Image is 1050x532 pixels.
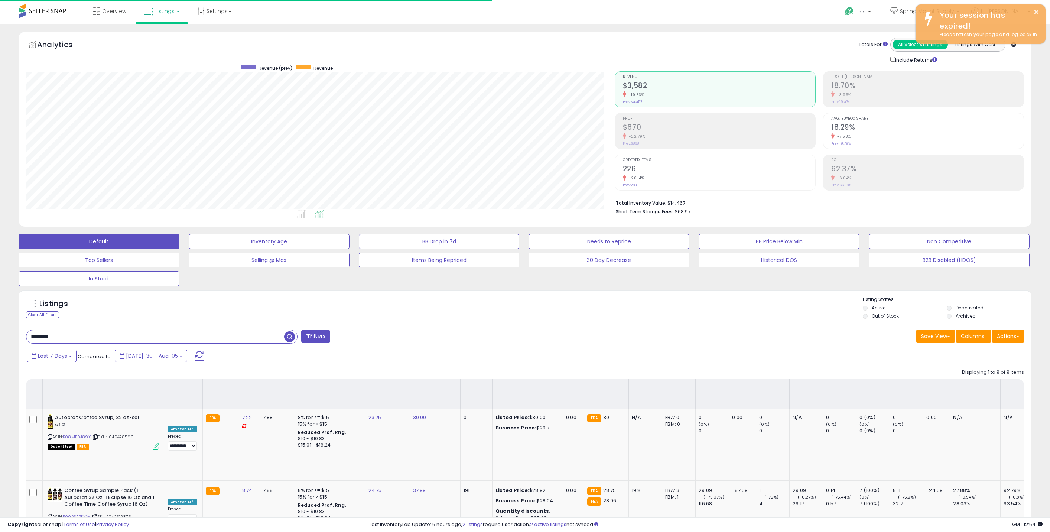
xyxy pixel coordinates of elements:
span: Revenue [313,65,333,71]
span: | SKU: 1049478560 [92,434,134,440]
b: Business Price: [495,424,536,431]
button: Selling @ Max [189,253,350,267]
div: 191 [464,487,487,494]
small: Prev: 19.79% [831,141,851,146]
button: Columns [956,330,991,343]
small: FBA [587,487,601,495]
div: -87.59 [732,487,750,494]
small: (-75.2%) [898,494,916,500]
span: Listings [155,7,175,15]
b: Short Term Storage Fees: [616,208,674,215]
span: FBA [77,444,89,450]
span: Revenue [623,75,815,79]
small: -22.79% [626,134,646,139]
div: FBM: 1 [665,494,690,500]
button: Filters [301,330,330,343]
div: 1 [759,487,789,494]
button: × [1033,7,1039,17]
div: Last InventoryLab Update: 5 hours ago, require user action, not synced. [370,521,1043,528]
a: 2 active listings [530,521,566,528]
small: -6.04% [835,175,851,181]
span: Compared to: [78,353,112,360]
div: 116.68 [699,500,729,507]
div: $15.01 - $16.24 [298,442,360,448]
h2: $3,582 [623,81,815,91]
small: Prev: 66.38% [831,183,851,187]
div: $10 - $10.83 [298,436,360,442]
h2: 18.70% [831,81,1024,91]
small: -3.95% [835,92,851,98]
div: seller snap | | [7,521,129,528]
div: $15.01 - $16.24 [298,515,360,521]
div: 0.14 [826,487,856,494]
a: 30.00 [413,414,426,421]
span: 2025-08-18 12:54 GMT [1012,521,1043,528]
div: Amazon AI * [168,499,197,505]
div: Preset: [168,434,197,451]
small: FBA [206,414,220,422]
div: FBA: 0 [665,414,690,421]
small: (0%) [859,494,870,500]
div: $10 - $10.83 [298,509,360,515]
button: All Selected Listings [893,40,948,49]
button: BB Drop in 7d [359,234,520,249]
button: Save View [916,330,955,343]
div: N/A [953,414,995,421]
img: 5185EyFiAZL._SL40_.jpg [48,487,62,502]
span: Profit [623,117,815,121]
div: Amazon AI * [168,426,197,432]
span: | SKU: 1042312873 [91,514,131,520]
div: 7.88 [263,487,289,494]
div: 27.88% [953,487,1000,494]
li: $14,467 [616,198,1018,207]
div: 93.54% [1004,500,1034,507]
small: (0%) [893,421,903,427]
div: 7 (100%) [859,487,890,494]
label: Archived [956,313,976,319]
button: Historical DOS [699,253,859,267]
div: 15% for > $15 [298,421,360,428]
button: Last 7 Days [27,350,77,362]
div: 0.00 [926,414,944,421]
b: Reduced Prof. Rng. [298,429,347,435]
h2: 62.37% [831,165,1024,175]
span: 30 [603,414,609,421]
div: FBM: 0 [665,421,690,428]
a: Help [839,1,878,24]
small: Prev: $868 [623,141,639,146]
span: Overview [102,7,126,15]
span: Revenue (prev) [259,65,292,71]
span: Last 7 Days [38,352,67,360]
small: (0%) [759,421,770,427]
small: FBA [206,487,220,495]
a: 37.99 [413,487,426,494]
button: Non Competitive [869,234,1030,249]
span: Ordered Items [623,158,815,162]
div: 0.57 [826,500,856,507]
div: 0 [759,414,789,421]
button: 30 Day Decrease [529,253,689,267]
span: Help [856,9,866,15]
small: (0%) [859,421,870,427]
p: Listing States: [863,296,1031,303]
b: Quantity discounts [495,507,549,515]
div: N/A [793,414,817,421]
button: B2B Disabled (HDOS) [869,253,1030,267]
small: Prev: 19.47% [831,100,850,104]
div: Your session has expired! [934,10,1040,31]
small: -19.63% [626,92,644,98]
div: 0 [699,428,729,434]
span: All listings that are currently out of stock and unavailable for purchase on Amazon [48,444,75,450]
b: Listed Price: [495,414,529,421]
small: -7.58% [835,134,851,139]
div: 19% [632,487,656,494]
button: Default [19,234,179,249]
b: Business Price: [495,497,536,504]
button: [DATE]-30 - Aug-05 [115,350,187,362]
span: 28.75 [603,487,616,494]
div: 0 [699,414,729,421]
button: Needs to Reprice [529,234,689,249]
div: N/A [1004,414,1028,421]
button: BB Price Below Min [699,234,859,249]
div: 15% for > $15 [298,494,360,500]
